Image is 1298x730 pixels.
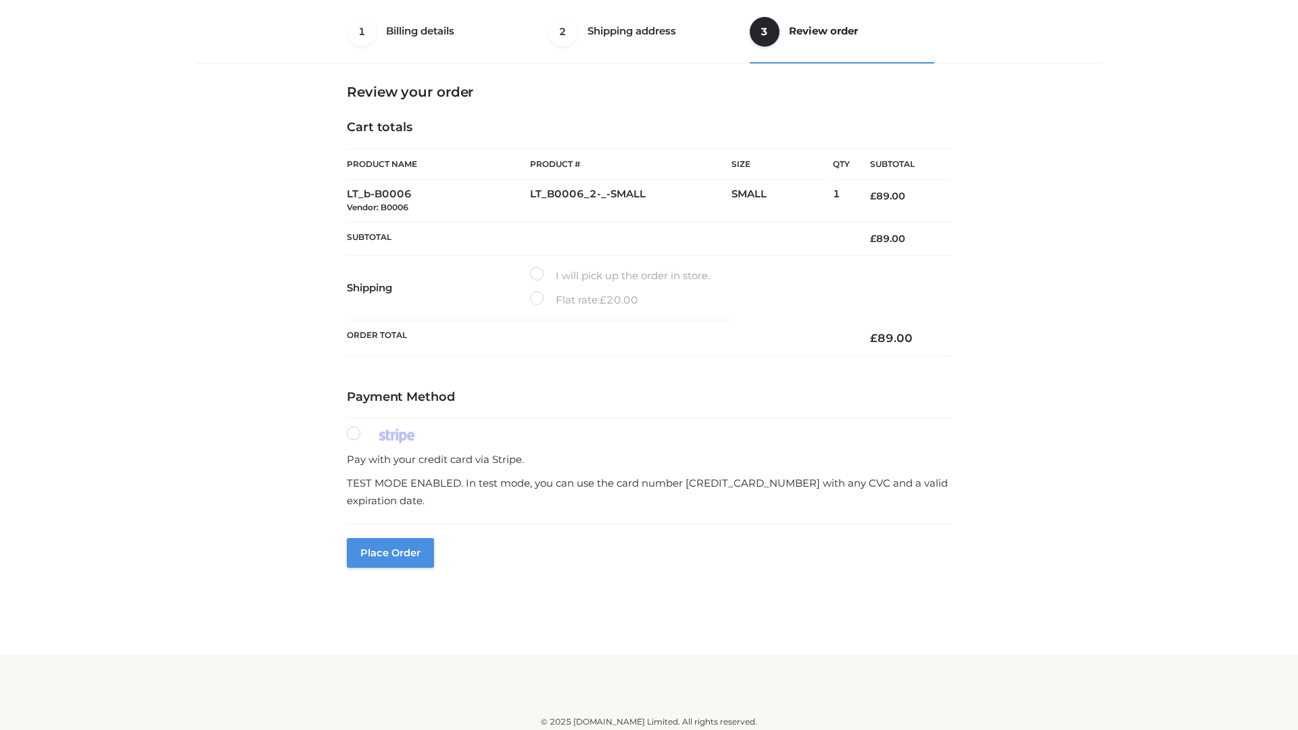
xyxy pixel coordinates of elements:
td: LT_b-B0006 [347,180,530,222]
span: £ [870,190,876,202]
th: Product # [530,149,731,180]
th: Subtotal [850,149,951,180]
h3: Review your order [347,84,951,100]
button: Place order [347,538,434,568]
th: Subtotal [347,222,850,255]
p: TEST MODE ENABLED. In test mode, you can use the card number [CREDIT_CARD_NUMBER] with any CVC an... [347,474,951,509]
h4: Payment Method [347,390,951,405]
th: Product Name [347,149,530,180]
bdi: 20.00 [600,293,638,306]
th: Size [731,149,826,180]
td: SMALL [731,180,833,222]
bdi: 89.00 [870,190,905,202]
label: Flat rate: [530,291,638,309]
span: £ [870,233,876,245]
bdi: 89.00 [870,331,913,345]
p: Pay with your credit card via Stripe. [347,451,951,468]
label: I will pick up the order in store. [530,267,710,285]
div: © 2025 [DOMAIN_NAME] Limited. All rights reserved. [201,715,1097,729]
span: £ [600,293,606,306]
th: Order Total [347,320,850,356]
td: 1 [833,180,850,222]
span: £ [870,331,878,345]
bdi: 89.00 [870,233,905,245]
th: Qty [833,149,850,180]
th: Shipping [347,255,530,320]
td: LT_B0006_2-_-SMALL [530,180,731,222]
h4: Cart totals [347,120,951,135]
small: Vendor: B0006 [347,202,408,212]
